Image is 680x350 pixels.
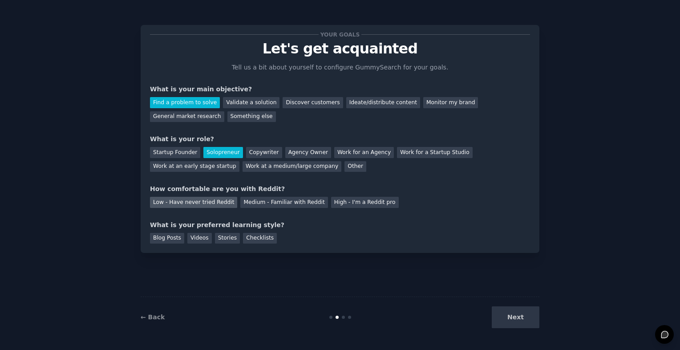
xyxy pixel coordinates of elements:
div: Monitor my brand [423,97,478,108]
div: Blog Posts [150,233,184,244]
div: Medium - Familiar with Reddit [240,197,328,208]
div: Discover customers [283,97,343,108]
div: What is your main objective? [150,85,530,94]
div: Videos [187,233,212,244]
div: Work at an early stage startup [150,161,239,172]
div: What is your role? [150,134,530,144]
span: Your goals [319,30,361,39]
div: What is your preferred learning style? [150,220,530,230]
div: Something else [227,111,276,122]
div: Work at a medium/large company [243,161,341,172]
div: Find a problem to solve [150,97,220,108]
div: How comfortable are you with Reddit? [150,184,530,194]
div: General market research [150,111,224,122]
div: Other [344,161,366,172]
div: Startup Founder [150,147,200,158]
div: Agency Owner [285,147,331,158]
div: Stories [215,233,240,244]
p: Tell us a bit about yourself to configure GummySearch for your goals. [228,63,452,72]
div: Ideate/distribute content [346,97,420,108]
div: Low - Have never tried Reddit [150,197,237,208]
div: Solopreneur [203,147,243,158]
a: ← Back [141,313,165,321]
div: High - I'm a Reddit pro [331,197,399,208]
div: Validate a solution [223,97,279,108]
p: Let's get acquainted [150,41,530,57]
div: Work for an Agency [334,147,394,158]
div: Checklists [243,233,277,244]
div: Work for a Startup Studio [397,147,472,158]
div: Copywriter [246,147,282,158]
